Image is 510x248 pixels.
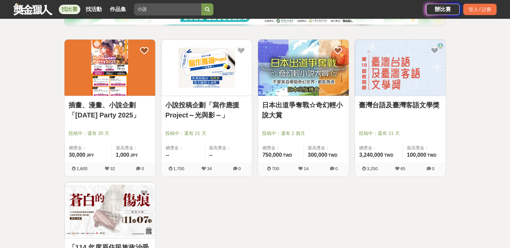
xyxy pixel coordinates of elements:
a: 找比賽 [59,5,80,14]
span: 3,250 [367,166,378,171]
span: 34 [207,166,212,171]
span: 65 [400,166,405,171]
a: Cover Image [65,182,155,239]
span: 1,600 [77,166,88,171]
span: 14 [304,166,308,171]
img: Cover Image [355,40,445,96]
span: 投稿中：還有 30 天 [69,130,151,137]
span: JPY [86,153,94,158]
span: -- [166,152,169,158]
span: 最高獎金： [407,145,441,151]
a: 找活動 [83,5,104,14]
span: 最高獎金： [308,145,345,151]
a: 辦比賽 [426,4,460,15]
span: 0 [238,166,241,171]
img: Cover Image [65,40,155,96]
img: Cover Image [65,182,155,238]
img: Cover Image [258,40,349,96]
input: 2025土地銀行校園金融創意挑戰賽：從你出發 開啟智慧金融新頁 [134,3,201,15]
span: 30,000 [69,152,85,158]
div: 登入 / 註冊 [463,4,497,15]
span: TWD [384,153,393,158]
span: 0 [335,166,337,171]
span: 0 [141,166,144,171]
span: -- [209,152,213,158]
span: 總獎金： [166,145,201,151]
span: 300,000 [308,152,327,158]
span: TWD [328,153,337,158]
span: 總獎金： [359,145,398,151]
a: 插畫、漫畫、小說企劃「[DATE] Party 2025」 [69,100,151,120]
a: 日本出道爭奪戰☆奇幻輕小說大賞 [262,100,345,120]
span: 最高獎金： [116,145,151,151]
span: 0 [432,166,434,171]
a: 臺灣台語及臺灣客語文學獎 [359,100,441,110]
span: 投稿中：還有 2 個月 [262,130,345,137]
span: 投稿中：還有 21 天 [165,130,248,137]
span: 100,000 [407,152,426,158]
span: 1,700 [173,166,184,171]
span: JPY [130,153,138,158]
span: 投稿中：還有 21 天 [359,130,441,137]
a: 作品集 [107,5,129,14]
span: 總獎金： [262,145,299,151]
span: 3,240,000 [359,152,383,158]
span: 1,000 [116,152,129,158]
span: 750,000 [262,152,282,158]
a: 小說投稿企劃「寫作應援Project～光與影～」 [165,100,248,120]
span: 32 [110,166,115,171]
span: TWD [427,153,436,158]
img: Cover Image [161,40,252,96]
span: 總獎金： [69,145,107,151]
span: 最高獎金： [209,145,248,151]
span: 700 [272,166,279,171]
span: TWD [283,153,292,158]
